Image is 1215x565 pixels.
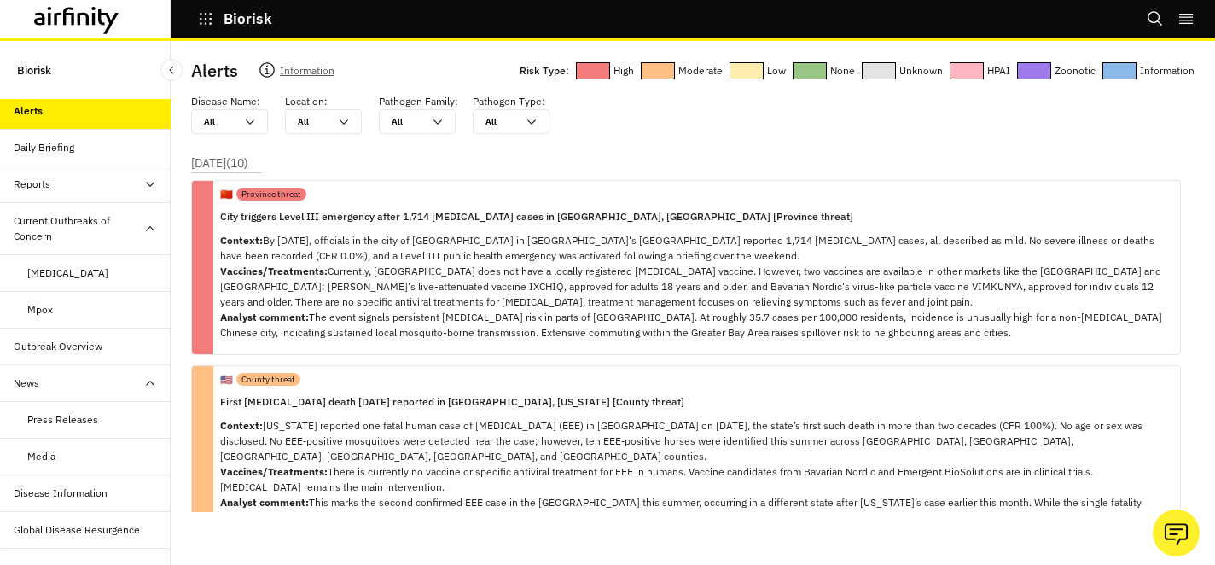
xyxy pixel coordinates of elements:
strong: Context: [220,419,263,432]
button: Biorisk [198,4,272,33]
p: None [830,61,855,80]
p: Moderate [678,61,723,80]
div: [MEDICAL_DATA] [27,265,108,281]
div: Reports [14,177,50,192]
p: 🇨🇳 [220,187,233,202]
p: Alerts [191,58,238,84]
p: [DATE] ( 10 ) [191,154,248,172]
p: 🇺🇸 [220,372,233,387]
div: Press Releases [27,412,98,428]
p: Zoonotic [1055,61,1096,80]
p: Pathogen Type : [473,94,545,109]
button: Ask our analysts [1153,510,1200,556]
button: Close Sidebar [160,59,183,81]
div: Disease Information [14,486,108,501]
p: HPAI [987,61,1010,80]
strong: Analyst comment: [220,311,309,323]
p: Risk Type: [520,61,569,80]
strong: Vaccines/Treatments: [220,465,328,478]
button: Search [1147,4,1164,33]
p: High [613,61,634,80]
p: Information [1140,61,1195,80]
p: County threat [241,373,295,386]
strong: Analyst comment: [220,496,309,509]
p: [US_STATE] reported one fatal human case of [MEDICAL_DATA] (EEE) in [GEOGRAPHIC_DATA] on [DATE], ... [220,418,1166,556]
p: Province threat [241,188,301,201]
p: First [MEDICAL_DATA] death [DATE] reported in [GEOGRAPHIC_DATA], [US_STATE] [County threat] [220,393,1166,411]
div: News [14,376,39,391]
p: Disease Name : [191,94,260,109]
p: Information [280,61,334,85]
strong: Context: [220,234,263,247]
strong: Vaccines/Treatments: [220,265,328,277]
div: Global Disease Resurgence [14,522,140,538]
div: Alerts [14,103,43,119]
div: Mpox [27,302,53,317]
div: Outbreak Overview [14,339,102,354]
p: Unknown [899,61,943,80]
div: Daily Briefing [14,140,74,155]
p: Location : [285,94,328,109]
p: City triggers Level III emergency after 1,714 [MEDICAL_DATA] cases in [GEOGRAPHIC_DATA], [GEOGRAP... [220,207,1166,226]
p: By [DATE], officials in the city of [GEOGRAPHIC_DATA] in [GEOGRAPHIC_DATA]'s [GEOGRAPHIC_DATA] re... [220,233,1166,341]
div: Current Outbreaks of Concern [14,213,143,244]
p: Pathogen Family : [379,94,458,109]
div: Media [27,449,55,464]
p: Biorisk [224,11,272,26]
p: Biorisk [17,55,51,85]
p: Low [767,61,786,80]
